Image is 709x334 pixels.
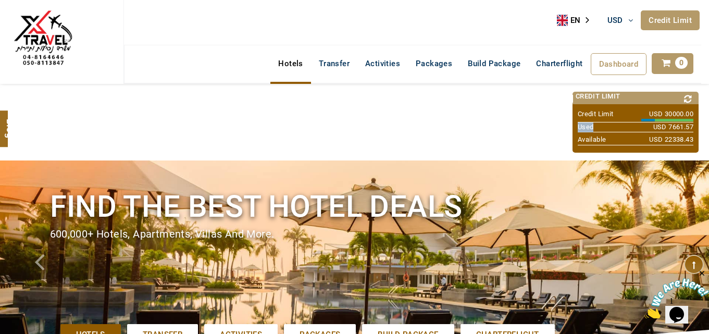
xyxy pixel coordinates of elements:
span: USD 30000.00 [649,109,693,119]
a: EN [557,13,596,28]
span: USD 22338.43 [649,135,693,145]
h1: Find the best hotel deals [50,187,660,226]
iframe: chat widget [644,269,709,318]
span: Charterflight [536,59,582,68]
span: USD [607,16,623,25]
span: Used [578,123,594,131]
img: The Royal Line Holidays [8,5,78,75]
span: USD 7661.57 [653,122,693,132]
div: 600,000+ hotels, apartments, villas and more. [50,227,660,242]
a: Transfer [311,53,357,74]
span: Available [578,135,606,143]
a: Build Package [460,53,528,74]
a: 0 [652,53,693,74]
a: Hotels [270,53,310,74]
span: Credit Limit [578,110,614,118]
a: Charterflight [528,53,590,74]
span: 0 [675,57,688,69]
a: Packages [408,53,460,74]
div: Language [557,13,596,28]
span: Dashboard [599,59,639,69]
a: Activities [357,53,408,74]
aside: Language selected: English [557,13,596,28]
span: Credit Limit [576,92,620,100]
span: 1 [4,4,8,13]
a: Credit Limit [641,10,700,30]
